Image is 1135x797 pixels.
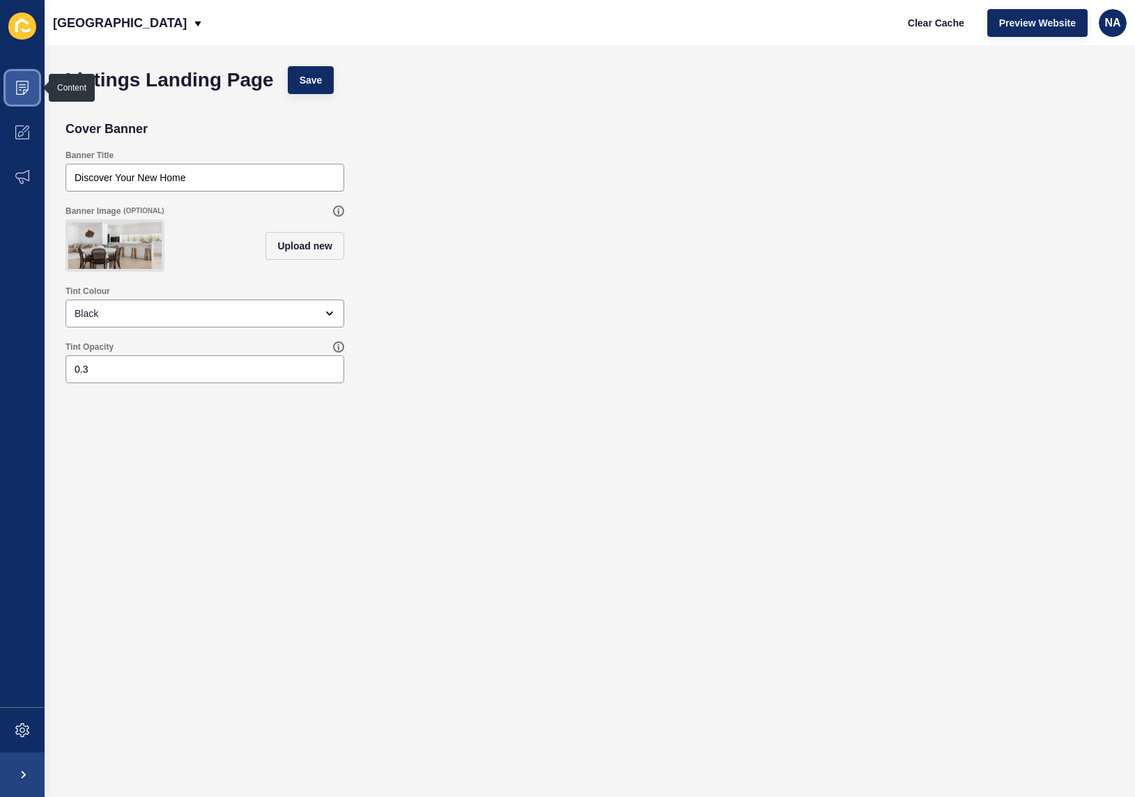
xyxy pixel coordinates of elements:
[896,9,976,37] button: Clear Cache
[65,150,114,161] label: Banner Title
[123,206,164,216] span: (OPTIONAL)
[265,232,344,260] button: Upload new
[65,286,110,297] label: Tint Colour
[65,341,114,353] label: Tint Opacity
[53,6,187,40] p: [GEOGRAPHIC_DATA]
[65,206,121,217] label: Banner Image
[908,16,964,30] span: Clear Cache
[68,222,162,269] img: e155fd2f72e1704e0271a6efc5da5042.jpg
[277,239,332,253] span: Upload new
[65,73,274,87] h1: Listings Landing Page
[999,16,1076,30] span: Preview Website
[987,9,1088,37] button: Preview Website
[57,82,86,93] div: Content
[65,300,344,327] div: open menu
[65,122,148,136] h2: Cover Banner
[288,66,334,94] button: Save
[1104,16,1120,30] span: NA
[300,73,323,87] span: Save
